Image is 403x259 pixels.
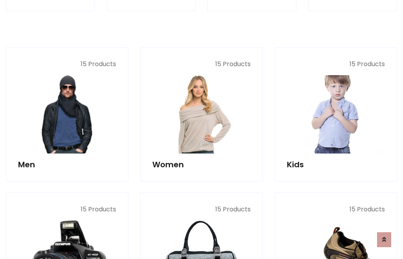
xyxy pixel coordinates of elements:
[18,160,116,169] h5: Men
[287,59,385,69] p: 15 Products
[18,59,116,69] p: 15 Products
[18,205,116,214] p: 15 Products
[152,160,250,169] h5: Women
[287,160,385,169] h5: Kids
[152,205,250,214] p: 15 Products
[287,205,385,214] p: 15 Products
[152,59,250,69] p: 15 Products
